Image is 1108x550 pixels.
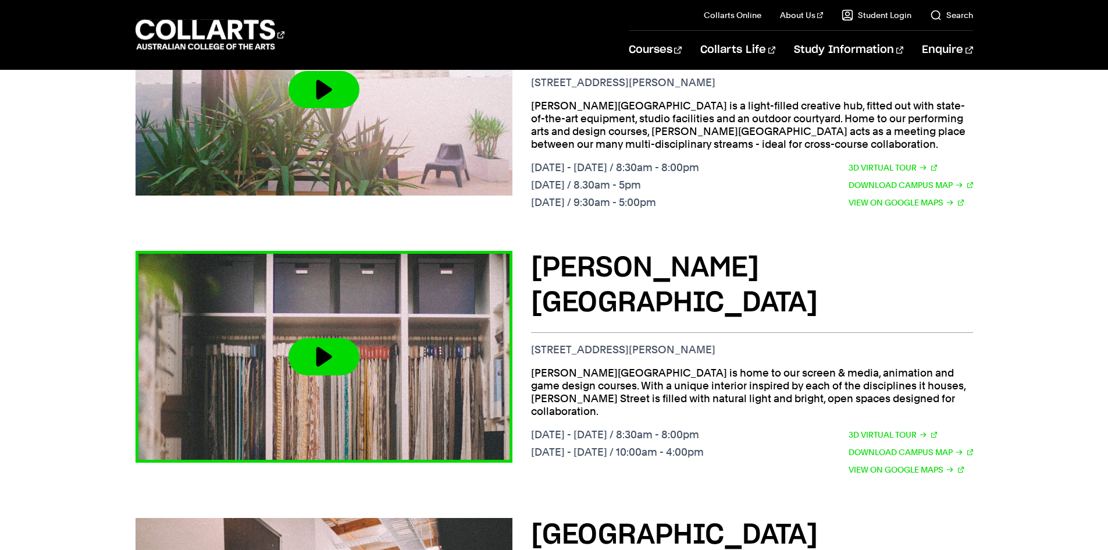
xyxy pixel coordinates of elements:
a: Enquire [922,31,972,69]
p: [DATE] - [DATE] / 8:30am - 8:00pm [531,161,699,174]
a: Collarts Online [704,9,761,21]
a: 3D Virtual Tour [849,161,937,174]
a: View on Google Maps [849,463,964,476]
p: [PERSON_NAME][GEOGRAPHIC_DATA] is home to our screen & media, animation and game design courses. ... [531,367,973,418]
p: [DATE] - [DATE] / 10:00am - 4:00pm [531,446,704,459]
p: [STREET_ADDRESS][PERSON_NAME] [531,343,973,356]
p: [STREET_ADDRESS][PERSON_NAME] [531,76,973,89]
a: Courses [629,31,682,69]
p: [DATE] / 9:30am - 5:00pm [531,196,699,209]
h3: [PERSON_NAME][GEOGRAPHIC_DATA] [531,251,973,321]
a: Student Login [842,9,911,21]
a: View on Google Maps [849,196,964,209]
a: Download Campus Map [849,446,973,459]
a: 3D Virtual Tour [849,428,937,441]
div: Go to homepage [136,18,284,51]
a: About Us [780,9,823,21]
p: [PERSON_NAME][GEOGRAPHIC_DATA] is a light-filled creative hub, fitted out with state-of-the-art e... [531,100,973,151]
p: [DATE] - [DATE] / 8:30am - 8:00pm [531,428,704,441]
p: [DATE] / 8.30am - 5pm [531,179,699,191]
a: Download Campus Map [849,179,973,191]
a: Collarts Life [700,31,775,69]
a: Study Information [794,31,903,69]
a: Search [930,9,973,21]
